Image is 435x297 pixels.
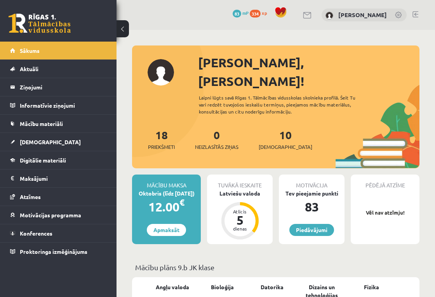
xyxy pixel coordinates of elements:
[132,175,201,189] div: Mācību maksa
[233,10,241,17] span: 83
[20,138,81,145] span: [DEMOGRAPHIC_DATA]
[20,120,63,127] span: Mācību materiāli
[279,175,345,189] div: Motivācija
[10,78,107,96] a: Ziņojumi
[250,10,271,16] a: 334 xp
[10,42,107,59] a: Sākums
[198,53,419,91] div: [PERSON_NAME], [PERSON_NAME]!
[279,189,345,197] div: Tev pieejamie punkti
[148,143,175,151] span: Priekšmeti
[228,209,252,214] div: Atlicis
[250,10,261,17] span: 334
[10,133,107,151] a: [DEMOGRAPHIC_DATA]
[228,226,252,231] div: dienas
[20,78,107,96] legend: Ziņojumi
[20,248,87,255] span: Proktoringa izmēģinājums
[10,206,107,224] a: Motivācijas programma
[289,224,334,236] a: Piedāvājumi
[20,193,41,200] span: Atzīmes
[351,175,419,189] div: Pēdējā atzīme
[10,188,107,206] a: Atzīmes
[148,128,175,151] a: 18Priekšmeti
[10,224,107,242] a: Konferences
[228,214,252,226] div: 5
[10,60,107,78] a: Aktuāli
[211,283,234,291] a: Bioloģija
[10,151,107,169] a: Digitālie materiāli
[233,10,249,16] a: 83 mP
[262,10,267,16] span: xp
[207,189,273,241] a: Latviešu valoda Atlicis 5 dienas
[207,175,273,189] div: Tuvākā ieskaite
[242,10,249,16] span: mP
[259,143,312,151] span: [DEMOGRAPHIC_DATA]
[261,283,284,291] a: Datorika
[207,189,273,197] div: Latviešu valoda
[199,94,371,115] div: Laipni lūgts savā Rīgas 1. Tālmācības vidusskolas skolnieka profilā. Šeit Tu vari redzēt tuvojošo...
[132,197,201,216] div: 12.00
[20,96,107,114] legend: Informatīvie ziņojumi
[364,283,379,291] a: Fizika
[10,96,107,114] a: Informatīvie ziņojumi
[10,115,107,133] a: Mācību materiāli
[20,211,81,218] span: Motivācijas programma
[259,128,312,151] a: 10[DEMOGRAPHIC_DATA]
[20,230,52,237] span: Konferences
[132,189,201,197] div: Oktobris (līdz [DATE])
[20,157,66,164] span: Digitālie materiāli
[20,169,107,187] legend: Maksājumi
[135,262,416,273] p: Mācību plāns 9.b JK klase
[195,128,238,151] a: 0Neizlasītās ziņas
[20,65,38,72] span: Aktuāli
[20,47,40,54] span: Sākums
[195,143,238,151] span: Neizlasītās ziņas
[156,283,189,291] a: Angļu valoda
[325,12,333,19] img: Vlada Poļakova
[10,243,107,260] a: Proktoringa izmēģinājums
[9,14,71,33] a: Rīgas 1. Tālmācības vidusskola
[338,11,387,19] a: [PERSON_NAME]
[10,169,107,187] a: Maksājumi
[279,197,345,216] div: 83
[355,209,416,217] p: Vēl nav atzīmju!
[179,197,184,208] span: €
[147,224,186,236] a: Apmaksāt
